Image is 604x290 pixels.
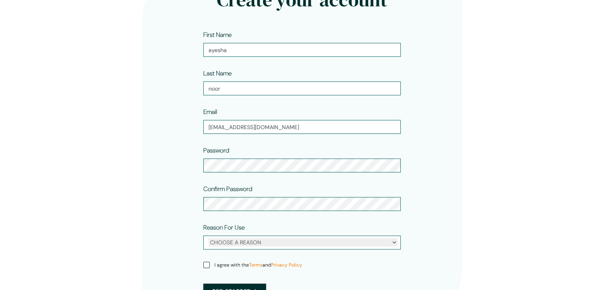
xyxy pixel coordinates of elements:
[203,69,232,78] label: Last Name
[203,81,401,95] input: Last name
[203,184,252,194] label: Confirm Password
[203,146,229,155] label: Password
[249,262,262,268] a: Terms
[271,262,302,268] a: Privacy Policy
[214,261,302,269] span: I agree with the and
[203,43,401,57] input: First name
[203,223,245,232] label: Reason For Use
[203,107,217,117] label: Email
[203,262,210,268] input: I agree with theTermsandPrivacy Policy
[203,30,232,40] label: First Name
[203,120,401,134] input: Email address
